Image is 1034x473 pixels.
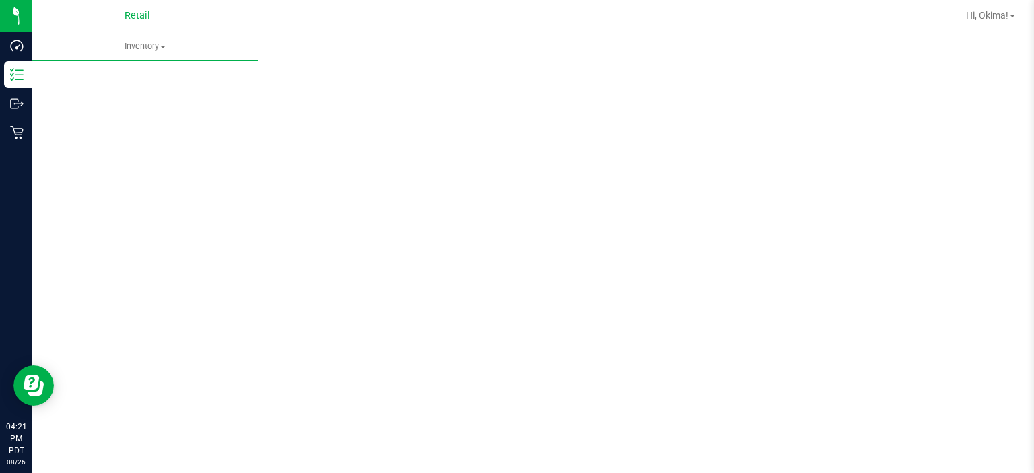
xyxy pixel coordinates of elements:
p: 08/26 [6,457,26,467]
a: Inventory [32,32,258,61]
p: 04:21 PM PDT [6,421,26,457]
iframe: Resource center [13,365,54,406]
inline-svg: Dashboard [10,39,24,52]
span: Inventory [32,40,258,52]
inline-svg: Retail [10,126,24,139]
inline-svg: Outbound [10,97,24,110]
span: Retail [125,10,150,22]
span: Hi, Okima! [966,10,1008,21]
inline-svg: Inventory [10,68,24,81]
